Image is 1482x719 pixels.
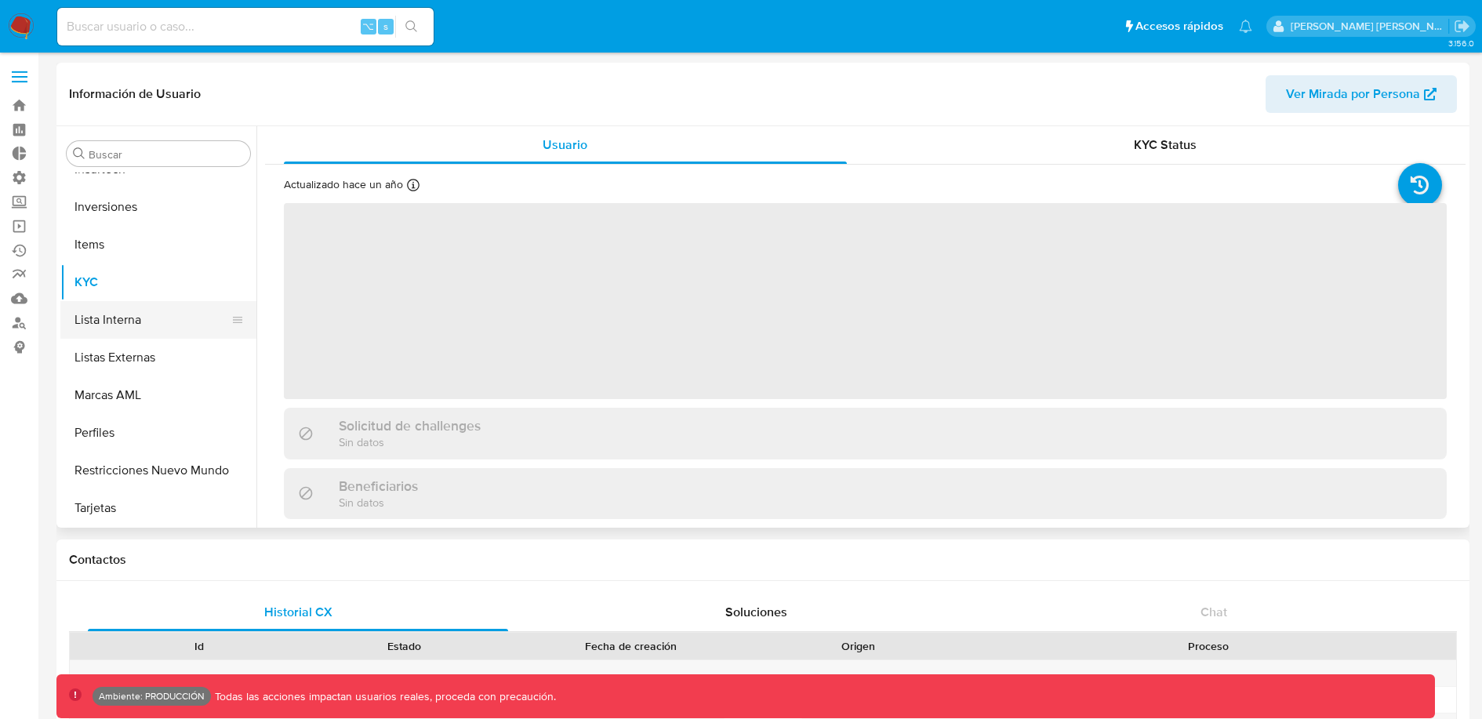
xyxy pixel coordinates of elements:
[211,689,556,704] p: Todas las acciones impactan usuarios reales, proceda con precaución.
[725,603,787,621] span: Soluciones
[362,19,374,34] span: ⌥
[69,86,201,102] h1: Información de Usuario
[60,489,256,527] button: Tarjetas
[767,638,950,654] div: Origen
[99,693,205,699] p: Ambiente: PRODUCCIÓN
[60,376,256,414] button: Marcas AML
[284,203,1447,399] span: ‌
[1286,75,1420,113] span: Ver Mirada por Persona
[60,226,256,263] button: Items
[395,16,427,38] button: search-icon
[60,301,244,339] button: Lista Interna
[60,414,256,452] button: Perfiles
[1135,18,1223,34] span: Accesos rápidos
[60,339,256,376] button: Listas Externas
[517,638,745,654] div: Fecha de creación
[1454,18,1470,34] a: Salir
[69,552,1457,568] h1: Contactos
[284,408,1447,459] div: Solicitud de challengesSin datos
[284,468,1447,519] div: BeneficiariosSin datos
[60,188,256,226] button: Inversiones
[60,263,256,301] button: KYC
[339,495,418,510] p: Sin datos
[264,603,332,621] span: Historial CX
[1266,75,1457,113] button: Ver Mirada por Persona
[543,136,587,154] span: Usuario
[313,638,496,654] div: Estado
[1291,19,1449,34] p: natalia.maison@mercadolibre.com
[1134,136,1197,154] span: KYC Status
[73,147,85,160] button: Buscar
[1239,20,1252,33] a: Notificaciones
[339,478,418,495] h3: Beneficiarios
[339,417,481,434] h3: Solicitud de challenges
[383,19,388,34] span: s
[57,16,434,37] input: Buscar usuario o caso...
[972,638,1445,654] div: Proceso
[89,147,244,162] input: Buscar
[60,452,256,489] button: Restricciones Nuevo Mundo
[284,177,403,192] p: Actualizado hace un año
[108,638,291,654] div: Id
[1200,603,1227,621] span: Chat
[339,434,481,449] p: Sin datos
